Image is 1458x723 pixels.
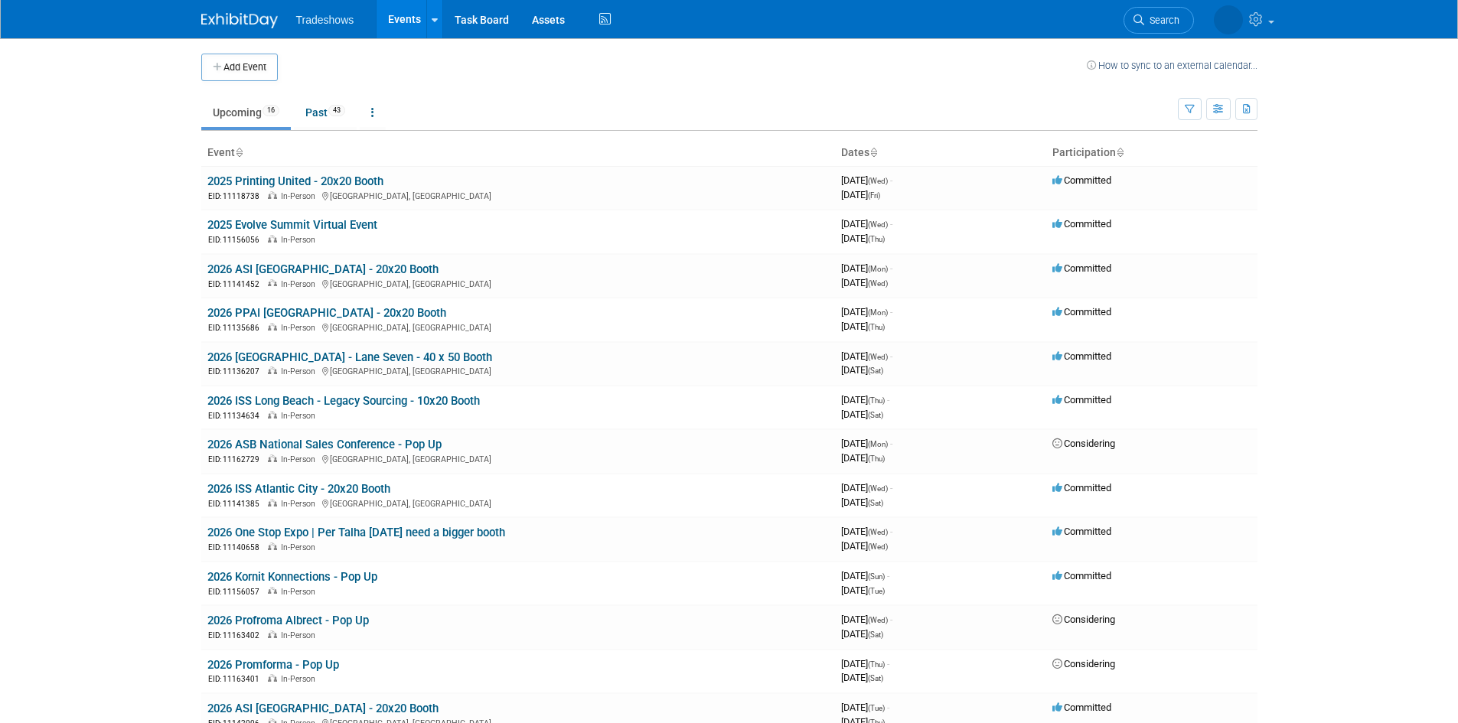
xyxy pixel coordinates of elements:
[868,454,885,463] span: (Thu)
[1087,60,1257,71] a: How to sync to an external calendar...
[841,364,883,376] span: [DATE]
[1052,394,1111,405] span: Committed
[868,587,885,595] span: (Tue)
[1144,15,1179,26] span: Search
[208,236,266,244] span: EID: 11156056
[868,366,883,375] span: (Sat)
[841,672,883,683] span: [DATE]
[868,484,888,493] span: (Wed)
[208,367,266,376] span: EID: 11136207
[868,674,883,682] span: (Sat)
[868,616,888,624] span: (Wed)
[281,366,320,376] span: In-Person
[281,454,320,464] span: In-Person
[1052,174,1111,186] span: Committed
[890,438,892,449] span: -
[841,218,892,230] span: [DATE]
[868,279,888,288] span: (Wed)
[1052,614,1115,625] span: Considering
[868,396,885,405] span: (Thu)
[841,702,889,713] span: [DATE]
[201,54,278,81] button: Add Event
[268,235,277,243] img: In-Person Event
[868,235,885,243] span: (Thu)
[1214,5,1243,34] img: Janet Wong
[294,98,357,127] a: Past43
[868,411,883,419] span: (Sat)
[207,438,442,451] a: 2026 ASB National Sales Conference - Pop Up
[208,192,266,200] span: EID: 11118738
[887,394,889,405] span: -
[868,630,883,639] span: (Sat)
[208,324,266,332] span: EID: 11135686
[207,497,829,510] div: [GEOGRAPHIC_DATA], [GEOGRAPHIC_DATA]
[868,323,885,331] span: (Thu)
[281,542,320,552] span: In-Person
[207,218,377,232] a: 2025 Evolve Summit Virtual Event
[1052,306,1111,318] span: Committed
[841,350,892,362] span: [DATE]
[890,526,892,537] span: -
[328,105,345,116] span: 43
[208,588,266,596] span: EID: 11156057
[268,411,277,418] img: In-Person Event
[281,587,320,597] span: In-Person
[868,308,888,317] span: (Mon)
[1052,218,1111,230] span: Committed
[281,411,320,421] span: In-Person
[1052,526,1111,537] span: Committed
[868,542,888,551] span: (Wed)
[841,658,889,669] span: [DATE]
[841,321,885,332] span: [DATE]
[1052,658,1115,669] span: Considering
[887,702,889,713] span: -
[868,177,888,185] span: (Wed)
[841,614,892,625] span: [DATE]
[1052,702,1111,713] span: Committed
[868,353,888,361] span: (Wed)
[207,526,505,539] a: 2026 One Stop Expo | Per Talha [DATE] need a bigger booth
[207,306,446,320] a: 2026 PPAI [GEOGRAPHIC_DATA] - 20x20 Booth
[268,630,277,638] img: In-Person Event
[841,394,889,405] span: [DATE]
[841,526,892,537] span: [DATE]
[281,235,320,245] span: In-Person
[208,500,266,508] span: EID: 11141385
[268,587,277,594] img: In-Person Event
[890,350,892,362] span: -
[281,499,320,509] span: In-Person
[841,452,885,464] span: [DATE]
[235,146,243,158] a: Sort by Event Name
[208,675,266,683] span: EID: 11163401
[841,262,892,274] span: [DATE]
[868,191,880,200] span: (Fri)
[207,482,390,496] a: 2026 ISS Atlantic City - 20x20 Booth
[207,702,439,715] a: 2026 ASI [GEOGRAPHIC_DATA] - 20x20 Booth
[869,146,877,158] a: Sort by Start Date
[868,265,888,273] span: (Mon)
[841,174,892,186] span: [DATE]
[207,364,829,377] div: [GEOGRAPHIC_DATA], [GEOGRAPHIC_DATA]
[887,658,889,669] span: -
[207,262,439,276] a: 2026 ASI [GEOGRAPHIC_DATA] - 20x20 Booth
[207,321,829,334] div: [GEOGRAPHIC_DATA], [GEOGRAPHIC_DATA]
[263,105,279,116] span: 16
[207,277,829,290] div: [GEOGRAPHIC_DATA], [GEOGRAPHIC_DATA]
[841,438,892,449] span: [DATE]
[868,572,885,581] span: (Sun)
[208,631,266,640] span: EID: 11163402
[207,174,383,188] a: 2025 Printing United - 20x20 Booth
[268,191,277,199] img: In-Person Event
[841,628,883,640] span: [DATE]
[207,452,829,465] div: [GEOGRAPHIC_DATA], [GEOGRAPHIC_DATA]
[1052,482,1111,493] span: Committed
[841,189,880,200] span: [DATE]
[841,497,883,508] span: [DATE]
[841,306,892,318] span: [DATE]
[208,543,266,552] span: EID: 11140658
[835,140,1046,166] th: Dates
[1124,7,1194,34] a: Search
[841,233,885,244] span: [DATE]
[281,191,320,201] span: In-Person
[201,140,835,166] th: Event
